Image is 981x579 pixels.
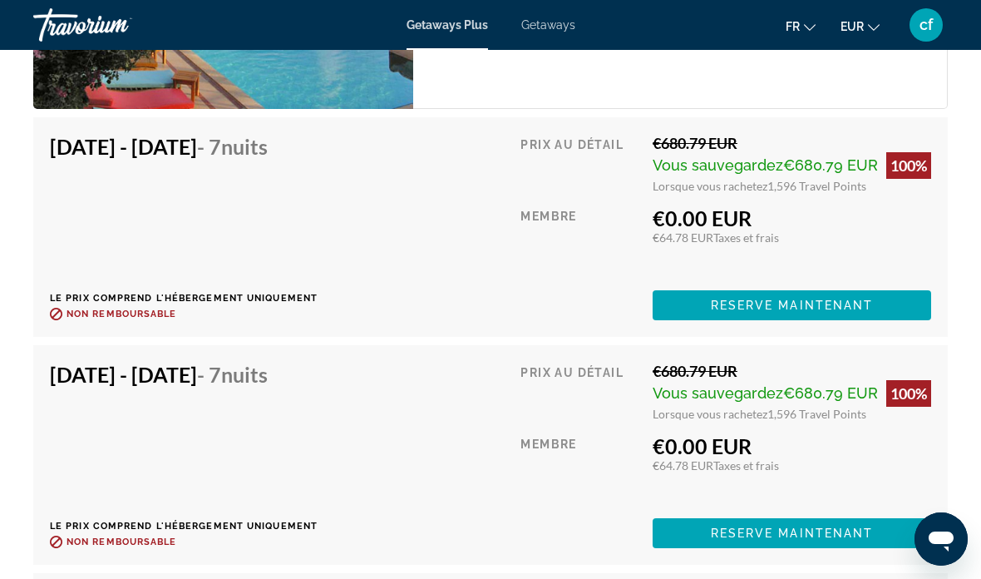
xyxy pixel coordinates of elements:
span: Lorsque vous rachetez [653,179,767,193]
div: Prix au détail [520,362,640,421]
div: €64.78 EUR [653,230,931,245]
button: Change language [786,14,816,38]
div: 100% [886,380,931,407]
a: Getaways [521,18,575,32]
p: Le prix comprend l'hébergement uniquement [50,293,318,304]
a: Travorium [33,3,200,47]
span: Taxes et frais [713,230,779,245]
p: Le prix comprend l'hébergement uniquement [50,521,318,532]
a: Getaways Plus [407,18,488,32]
span: Non remboursable [67,537,177,547]
span: Vous sauvegardez [653,156,783,174]
span: - 7 [197,134,268,159]
button: User Menu [905,7,948,42]
div: €680.79 EUR [653,134,931,152]
span: Reserve maintenant [711,299,874,312]
span: EUR [841,20,864,33]
span: Reserve maintenant [711,527,874,540]
span: nuits [221,362,268,387]
div: €0.00 EUR [653,433,931,458]
div: €680.79 EUR [653,362,931,380]
div: €0.00 EUR [653,205,931,230]
span: nuits [221,134,268,159]
span: 1,596 Travel Points [767,407,866,421]
iframe: Bouton de lancement de la fenêtre de messagerie [914,512,968,566]
span: - 7 [197,362,268,387]
span: Vous sauvegardez [653,384,783,402]
span: €680.79 EUR [783,156,878,174]
div: Membre [520,433,640,506]
button: Change currency [841,14,880,38]
span: cf [919,17,933,33]
button: Reserve maintenant [653,290,931,320]
span: fr [786,20,800,33]
span: Non remboursable [67,309,177,319]
div: €64.78 EUR [653,458,931,473]
div: 100% [886,152,931,179]
h4: [DATE] - [DATE] [50,362,305,387]
span: €680.79 EUR [783,384,878,402]
button: Reserve maintenant [653,518,931,548]
span: 1,596 Travel Points [767,179,866,193]
span: Lorsque vous rachetez [653,407,767,421]
div: Membre [520,205,640,278]
span: Taxes et frais [713,458,779,473]
div: Prix au détail [520,134,640,193]
h4: [DATE] - [DATE] [50,134,305,159]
